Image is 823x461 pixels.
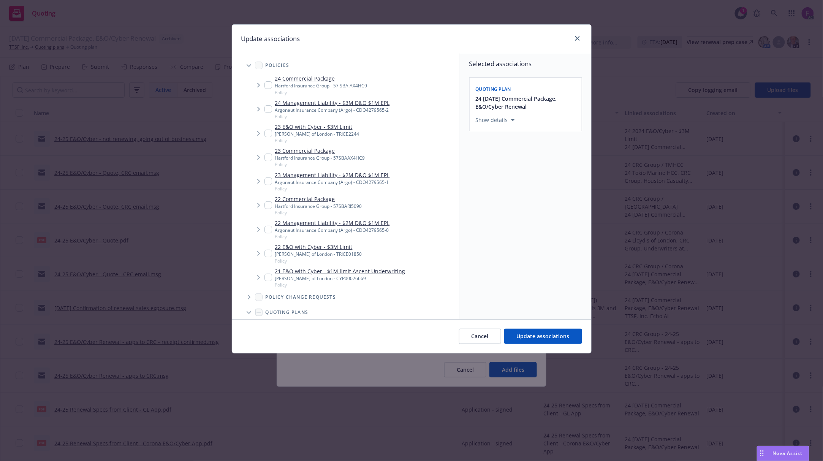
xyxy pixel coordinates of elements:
[275,185,390,192] span: Policy
[275,267,405,275] a: 21 E&O with Cyber - $1M limit Ascent Underwriting
[266,310,309,315] span: Quoting plans
[275,131,359,137] div: [PERSON_NAME] of London - TRICE2244
[275,137,359,144] span: Policy
[469,59,582,68] span: Selected associations
[275,123,359,131] a: 23 E&O with Cyber - $3M Limit
[275,275,405,282] div: [PERSON_NAME] of London - CYP00026669
[275,171,390,179] a: 23 Management Liability - $2M D&O $1M EPL
[266,63,290,68] span: Policies
[459,329,501,344] button: Cancel
[275,179,390,185] div: Argonaut Insurance Company (Argo) - CDO4279565-1
[275,195,362,203] a: 22 Commercial Package
[275,82,367,89] div: Hartford Insurance Group - 57 SBA AX4HC9
[275,107,390,113] div: Argonaut Insurance Company (Argo) - CDO4279565-2
[476,95,577,111] button: 24 [DATE] Commercial Package, E&O/Cyber Renewal
[275,74,367,82] a: 24 Commercial Package
[275,227,390,233] div: Argonaut Insurance Company (Argo) - CDO4279565-0
[476,86,511,92] span: Quoting plan
[275,203,362,209] div: Hartford Insurance Group - 57SBARI5090
[275,282,405,288] span: Policy
[275,209,362,216] span: Policy
[504,329,582,344] button: Update associations
[472,333,489,340] span: Cancel
[275,243,362,251] a: 22 E&O with Cyber - $3M Limit
[275,161,365,168] span: Policy
[275,233,390,240] span: Policy
[275,99,390,107] a: 24 Management Liability - $3M D&O $1M EPL
[266,295,336,299] span: Policy change requests
[275,113,390,120] span: Policy
[275,155,365,161] div: Hartford Insurance Group - 57SBAAX4HC9
[517,333,570,340] span: Update associations
[275,147,365,155] a: 23 Commercial Package
[473,116,518,125] button: Show details
[757,446,809,461] button: Nova Assist
[573,34,582,43] a: close
[773,450,803,456] span: Nova Assist
[275,251,362,257] div: [PERSON_NAME] of London - TRICE01850
[275,89,367,96] span: Policy
[275,258,362,264] span: Policy
[275,219,390,227] a: 22 Management Liability - $2M D&O $1M EPL
[241,34,300,44] h1: Update associations
[757,446,767,461] div: Drag to move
